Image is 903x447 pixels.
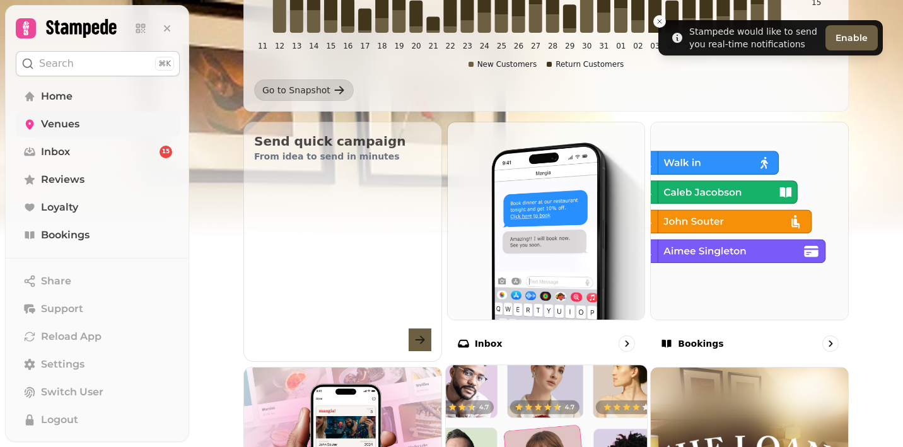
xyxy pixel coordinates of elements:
[16,407,180,432] button: Logout
[360,42,370,50] tspan: 17
[531,42,540,50] tspan: 27
[16,269,180,294] button: Share
[480,42,489,50] tspan: 24
[41,117,79,132] span: Venues
[547,59,624,69] div: Return Customers
[582,42,591,50] tspan: 30
[254,132,431,150] h2: Send quick campaign
[650,122,849,362] a: BookingsBookings
[243,122,442,362] button: Send quick campaignFrom idea to send in minutes
[41,329,102,344] span: Reload App
[162,148,170,156] span: 15
[275,42,284,50] tspan: 12
[16,324,180,349] button: Reload App
[497,42,506,50] tspan: 25
[16,195,180,220] a: Loyalty
[469,59,537,69] div: New Customers
[429,42,438,50] tspan: 21
[824,337,837,350] svg: go to
[16,112,180,137] a: Venues
[41,200,78,215] span: Loyalty
[309,42,318,50] tspan: 14
[258,42,267,50] tspan: 11
[16,84,180,109] a: Home
[41,412,78,427] span: Logout
[41,274,71,289] span: Share
[446,42,455,50] tspan: 22
[411,42,421,50] tspan: 20
[651,122,848,320] img: Bookings
[41,385,103,400] span: Switch User
[16,167,180,192] a: Reviews
[326,42,335,50] tspan: 15
[254,79,354,101] a: Go to Snapshot
[825,25,878,50] button: Enable
[447,122,646,362] a: InboxInbox
[16,380,180,405] button: Switch User
[448,122,645,320] img: Inbox
[254,150,431,163] p: From idea to send in minutes
[343,42,352,50] tspan: 16
[41,172,84,187] span: Reviews
[155,57,174,71] div: ⌘K
[678,337,723,350] p: Bookings
[689,25,820,50] div: Stampede would like to send you real-time notifications
[41,357,84,372] span: Settings
[548,42,557,50] tspan: 28
[16,51,180,76] button: Search⌘K
[16,352,180,377] a: Settings
[620,337,633,350] svg: go to
[616,42,626,50] tspan: 01
[633,42,643,50] tspan: 02
[16,223,180,248] a: Bookings
[16,296,180,322] button: Support
[41,89,73,104] span: Home
[41,228,90,243] span: Bookings
[394,42,404,50] tspan: 19
[475,337,503,350] p: Inbox
[16,139,180,165] a: Inbox15
[39,56,74,71] p: Search
[650,42,660,50] tspan: 03
[377,42,387,50] tspan: 18
[514,42,523,50] tspan: 26
[653,15,666,28] button: Close toast
[292,42,301,50] tspan: 13
[41,144,70,160] span: Inbox
[463,42,472,50] tspan: 23
[599,42,609,50] tspan: 31
[262,84,330,96] div: Go to Snapshot
[41,301,83,316] span: Support
[565,42,574,50] tspan: 29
